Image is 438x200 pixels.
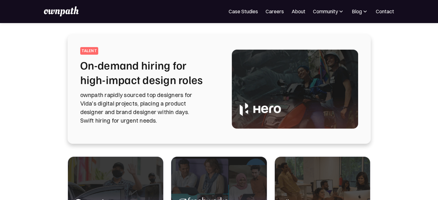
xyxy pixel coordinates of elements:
[291,8,305,15] a: About
[266,8,284,15] a: Careers
[80,91,217,125] p: ownpath rapidly sourced top designers for Vida's digital projects, placing a product designer and...
[229,8,258,15] a: Case Studies
[376,8,394,15] a: Contact
[313,8,344,15] div: Community
[352,8,362,15] div: Blog
[313,8,338,15] div: Community
[80,47,358,131] a: talentOn-demand hiring for high-impact design rolesownpath rapidly sourced top designers for Vida...
[352,8,368,15] div: Blog
[80,58,217,87] h2: On-demand hiring for high-impact design roles
[81,48,97,53] div: talent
